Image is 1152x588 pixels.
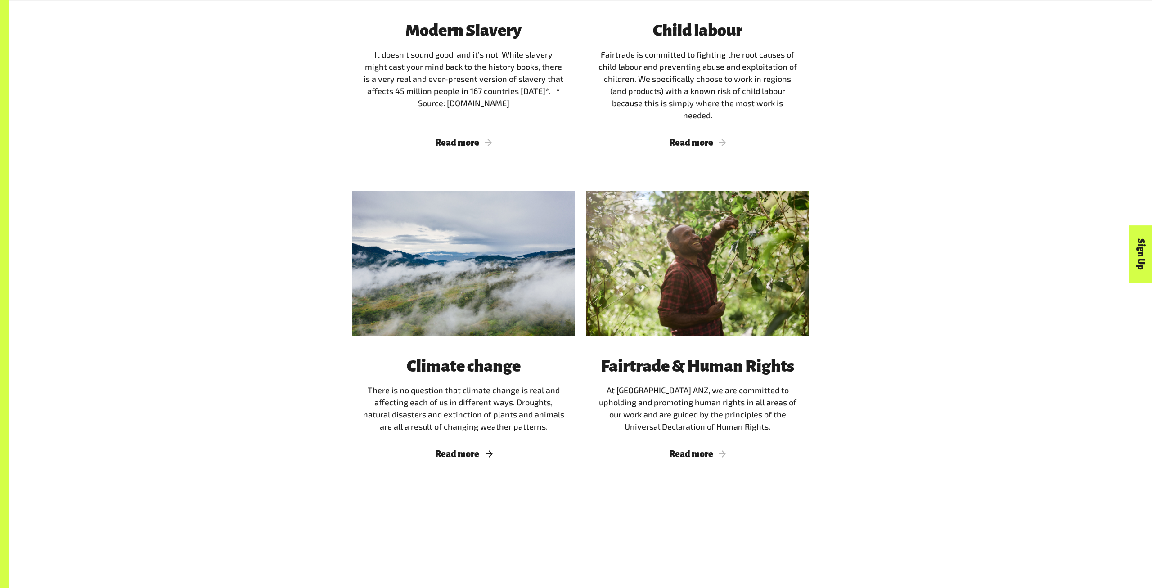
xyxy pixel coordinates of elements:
[597,22,798,121] div: Fairtrade is committed to fighting the root causes of child labour and preventing abuse and explo...
[586,191,809,480] a: Fairtrade & Human RightsAt [GEOGRAPHIC_DATA] ANZ, we are committed to upholding and promoting hum...
[597,449,798,459] span: Read more
[363,22,564,40] h3: Modern Slavery
[597,357,798,375] h3: Fairtrade & Human Rights
[597,357,798,433] div: At [GEOGRAPHIC_DATA] ANZ, we are committed to upholding and promoting human rights in all areas o...
[363,138,564,148] span: Read more
[363,357,564,433] div: There is no question that climate change is real and affecting each of us in different ways. Drou...
[363,357,564,375] h3: Climate change
[597,138,798,148] span: Read more
[597,22,798,40] h3: Child labour
[363,449,564,459] span: Read more
[363,22,564,121] div: It doesn’t sound good, and it’s not. While slavery might cast your mind back to the history books...
[352,191,575,480] a: Climate changeThere is no question that climate change is real and affecting each of us in differ...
